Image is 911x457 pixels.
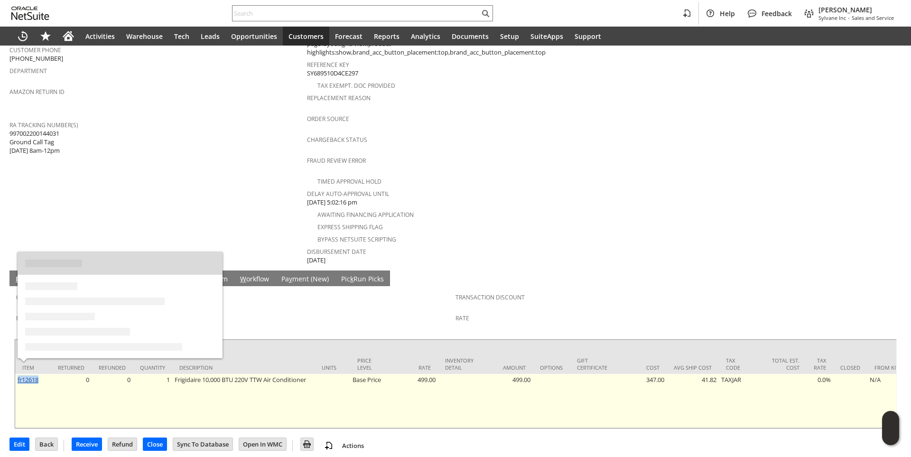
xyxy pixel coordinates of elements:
a: Recent Records [11,27,34,46]
a: Reports [368,27,405,46]
a: Awaiting Financing Application [317,211,414,219]
a: Chargeback Status [307,136,367,144]
span: Forecast [335,32,363,41]
a: Leads [195,27,225,46]
span: Setup [500,32,519,41]
a: Actions [338,441,368,450]
input: Refund [108,438,137,450]
a: Disbursement Date [307,248,366,256]
a: RA Tracking Number(s) [9,121,78,129]
span: Activities [85,32,115,41]
td: 1 [133,374,172,428]
a: Promotion [16,314,50,322]
svg: logo [11,7,49,20]
span: Leads [201,32,220,41]
a: Unrolled view on [884,272,896,284]
span: y [289,274,292,283]
span: [PERSON_NAME] [818,5,894,14]
td: 0 [92,374,133,428]
span: - [848,14,850,21]
input: Back [36,438,57,450]
input: Sync To Database [173,438,232,450]
div: Price Level [357,357,379,371]
td: Frigidaire 10,000 BTU 220V TTW Air Conditioner [172,374,315,428]
span: Opportunities [231,32,277,41]
span: Reports [374,32,400,41]
a: Replacement reason [307,94,371,102]
a: Warehouse [121,27,168,46]
a: Home [57,27,80,46]
a: Workflow [238,274,271,285]
span: Oracle Guided Learning Widget. To move around, please hold and drag [882,429,899,446]
span: Documents [452,32,489,41]
td: 0 [51,374,92,428]
a: Payment (New) [279,274,331,285]
span: Help [720,9,735,18]
span: Analytics [411,32,440,41]
span: I [16,274,18,283]
span: SuiteApps [530,32,563,41]
div: Amount [488,364,526,371]
a: Tax Exempt. Doc Provided [317,82,395,90]
a: Rate [455,314,469,322]
div: Rate [393,364,431,371]
input: Search [232,8,480,19]
span: [DATE] 5:02:16 pm [307,198,357,207]
span: Support [575,32,601,41]
input: Open In WMC [239,438,286,450]
span: W [240,274,246,283]
div: Avg Ship Cost [674,364,712,371]
div: Refunded [99,364,126,371]
div: Options [540,364,563,371]
td: 499.00 [386,374,438,428]
a: Support [569,27,607,46]
div: Quantity [140,364,165,371]
svg: Recent Records [17,30,28,42]
a: Opportunities [225,27,283,46]
span: [DATE] [307,256,325,265]
svg: Search [480,8,491,19]
img: Print [301,438,313,450]
a: Express Shipping Flag [317,223,383,231]
svg: Shortcuts [40,30,51,42]
span: Tech [174,32,189,41]
span: [PHONE_NUMBER] [9,54,63,63]
div: Description [179,364,307,371]
img: add-record.svg [323,440,335,451]
input: Print [301,438,313,450]
div: Units [322,364,343,371]
td: 499.00 [481,374,533,428]
a: Activities [80,27,121,46]
div: Tax Code [726,357,747,371]
a: Tech [168,27,195,46]
span: k [350,274,353,283]
input: Edit [10,438,29,450]
iframe: Click here to launch Oracle Guided Learning Help Panel [882,411,899,445]
a: Amazon Return ID [9,88,65,96]
a: Department [9,67,47,75]
svg: Home [63,30,74,42]
input: Close [143,438,167,450]
td: TAXJAR [719,374,754,428]
a: Forecast [329,27,368,46]
a: Customers [283,27,329,46]
td: 41.82 [667,374,719,428]
td: 0.0% [807,374,833,428]
td: 347.00 [614,374,667,428]
a: Coupon Code [16,293,57,301]
a: Fraud Review Error [307,157,366,165]
a: Setup [494,27,525,46]
a: Items [13,274,37,285]
div: Item [22,364,44,371]
div: Cost [622,364,660,371]
a: Delay Auto-Approval Until [307,190,389,198]
span: Feedback [762,9,792,18]
div: Inventory Detail [445,357,474,371]
a: Transaction Discount [455,293,525,301]
div: Returned [58,364,84,371]
a: Timed Approval Hold [317,177,381,186]
div: Gift Certificate [577,357,607,371]
span: SY689510D4CE297 [307,69,358,78]
div: Closed [840,364,860,371]
a: Reference Key [307,61,349,69]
